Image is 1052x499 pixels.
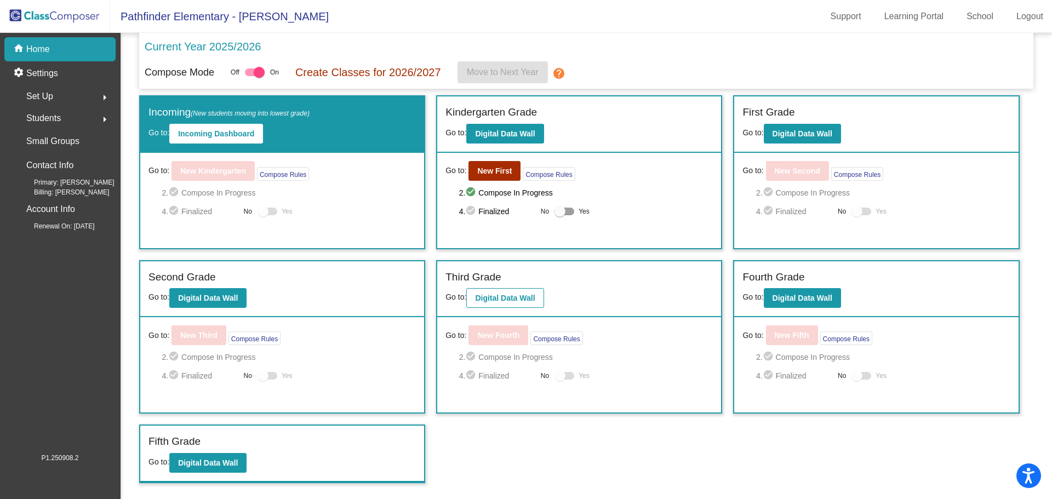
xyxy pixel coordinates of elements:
mat-icon: check_circle [465,186,478,199]
span: Off [231,67,239,77]
span: Go to: [742,128,763,137]
span: On [270,67,279,77]
span: Go to: [742,292,763,301]
span: Primary: [PERSON_NAME] [16,177,115,187]
p: Home [26,43,50,56]
span: Go to: [148,292,169,301]
p: Account Info [26,202,75,217]
mat-icon: help [552,67,565,80]
button: New Third [171,325,226,345]
span: 4. Finalized [756,369,832,382]
button: Digital Data Wall [169,288,247,308]
b: New Fourth [477,331,519,340]
span: Go to: [445,292,466,301]
p: Settings [26,67,58,80]
p: Current Year 2025/2026 [145,38,261,55]
a: Support [822,8,870,25]
span: Yes [876,369,887,382]
button: Compose Rules [831,167,883,181]
mat-icon: check_circle [465,205,478,218]
b: New First [477,167,512,175]
b: Digital Data Wall [475,129,535,138]
b: Digital Data Wall [773,294,832,302]
mat-icon: check_circle [168,205,181,218]
span: 2. Compose In Progress [756,186,1010,199]
span: Yes [876,205,887,218]
label: Second Grade [148,269,216,285]
label: Kindergarten Grade [445,105,537,121]
button: Compose Rules [257,167,309,181]
label: First Grade [742,105,794,121]
span: 4. Finalized [162,369,238,382]
p: Compose Mode [145,65,214,80]
span: Go to: [148,330,169,341]
span: 4. Finalized [459,205,535,218]
b: Digital Data Wall [178,294,238,302]
span: Go to: [445,165,466,176]
label: Incoming [148,105,310,121]
button: Digital Data Wall [169,453,247,473]
mat-icon: check_circle [763,186,776,199]
button: Digital Data Wall [466,124,544,144]
button: Compose Rules [820,331,872,345]
span: 4. Finalized [162,205,238,218]
span: 2. Compose In Progress [756,351,1010,364]
button: Digital Data Wall [466,288,544,308]
b: Digital Data Wall [178,458,238,467]
mat-icon: check_circle [465,351,478,364]
span: Go to: [742,330,763,341]
mat-icon: check_circle [763,369,776,382]
span: Yes [282,369,293,382]
mat-icon: home [13,43,26,56]
mat-icon: check_circle [763,205,776,218]
p: Contact Info [26,158,73,173]
span: Go to: [148,165,169,176]
span: Billing: [PERSON_NAME] [16,187,109,197]
button: New Second [766,161,829,181]
button: New Fourth [468,325,528,345]
span: Go to: [148,457,169,466]
a: Learning Portal [876,8,953,25]
span: Go to: [445,128,466,137]
span: No [244,371,252,381]
mat-icon: check_circle [763,351,776,364]
label: Fifth Grade [148,434,201,450]
span: 2. Compose In Progress [162,351,416,364]
mat-icon: settings [13,67,26,80]
button: Compose Rules [228,331,281,345]
span: Go to: [742,165,763,176]
a: Logout [1008,8,1052,25]
button: New Kindergarten [171,161,255,181]
p: Create Classes for 2026/2027 [295,64,441,81]
span: Yes [579,369,590,382]
button: Move to Next Year [458,61,548,83]
b: New Fifth [775,331,809,340]
span: Yes [282,205,293,218]
span: 4. Finalized [756,205,832,218]
b: Incoming Dashboard [178,129,254,138]
button: Digital Data Wall [764,124,841,144]
label: Third Grade [445,269,501,285]
p: Small Groups [26,134,79,149]
button: Compose Rules [530,331,582,345]
mat-icon: arrow_right [98,91,111,104]
b: New Third [180,331,218,340]
mat-icon: check_circle [168,369,181,382]
span: Go to: [148,128,169,137]
span: Students [26,111,61,126]
mat-icon: check_circle [168,351,181,364]
mat-icon: arrow_right [98,113,111,126]
button: New First [468,161,521,181]
span: No [838,371,846,381]
span: 2. Compose In Progress [162,186,416,199]
span: No [541,371,549,381]
button: New Fifth [766,325,818,345]
span: 4. Finalized [459,369,535,382]
span: 2. Compose In Progress [459,351,713,364]
span: No [244,207,252,216]
button: Compose Rules [523,167,575,181]
b: Digital Data Wall [773,129,832,138]
b: New Second [775,167,820,175]
span: 2. Compose In Progress [459,186,713,199]
mat-icon: check_circle [168,186,181,199]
